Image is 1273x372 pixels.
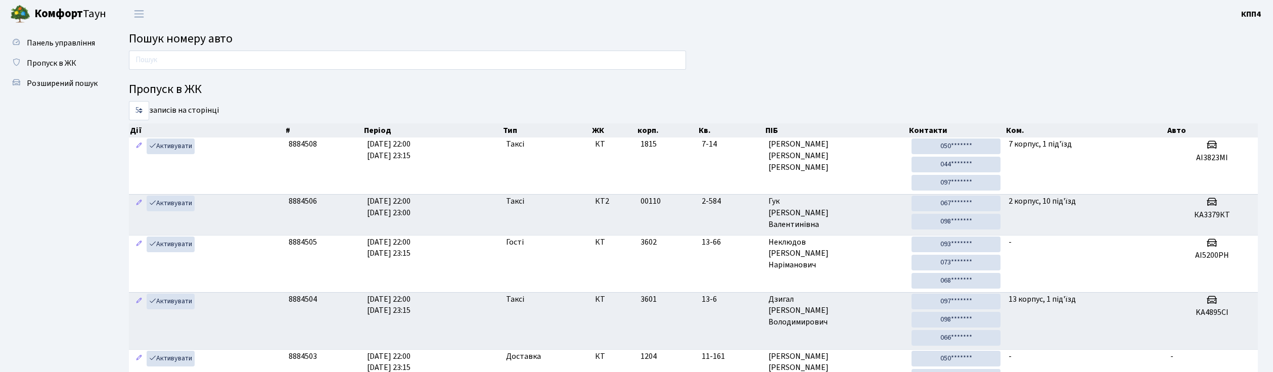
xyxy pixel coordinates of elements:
span: 8884508 [289,138,317,150]
span: Розширений пошук [27,78,98,89]
span: [DATE] 22:00 [DATE] 23:15 [367,294,411,316]
span: Неклюдов [PERSON_NAME] Наріманович [768,237,904,271]
span: 8884503 [289,351,317,362]
th: ЖК [591,123,637,137]
th: Кв. [698,123,764,137]
span: - [1170,351,1173,362]
span: КТ2 [595,196,633,207]
span: [DATE] 22:00 [DATE] 23:00 [367,196,411,218]
span: Доставка [506,351,541,362]
a: Редагувати [133,237,145,252]
span: 8884504 [289,294,317,305]
a: Редагувати [133,351,145,366]
th: # [285,123,363,137]
th: Контакти [908,123,1005,137]
th: Період [363,123,502,137]
th: Авто [1166,123,1258,137]
span: Пошук номеру авто [129,30,233,48]
span: Таун [34,6,106,23]
span: Таксі [506,138,524,150]
span: 13-6 [702,294,760,305]
a: Редагувати [133,294,145,309]
span: Таксі [506,294,524,305]
span: 13-66 [702,237,760,248]
span: Гості [506,237,524,248]
select: записів на сторінці [129,101,149,120]
a: Активувати [147,294,195,309]
a: Розширений пошук [5,73,106,94]
a: Активувати [147,138,195,154]
b: Комфорт [34,6,83,22]
span: 13 корпус, 1 під'їзд [1009,294,1076,305]
span: 7-14 [702,138,760,150]
span: - [1009,237,1012,248]
a: Активувати [147,196,195,211]
span: 00110 [641,196,661,207]
a: Пропуск в ЖК [5,53,106,73]
span: 3602 [641,237,657,248]
th: ПІБ [764,123,908,137]
a: Активувати [147,351,195,366]
h4: Пропуск в ЖК [129,82,1258,97]
span: 2-584 [702,196,760,207]
a: Редагувати [133,196,145,211]
span: 1204 [641,351,657,362]
a: Панель управління [5,33,106,53]
span: Таксі [506,196,524,207]
th: корп. [636,123,698,137]
span: 3601 [641,294,657,305]
b: КПП4 [1241,9,1261,20]
span: 7 корпус, 1 під'їзд [1009,138,1072,150]
th: Ком. [1005,123,1166,137]
span: [DATE] 22:00 [DATE] 23:15 [367,138,411,161]
span: КТ [595,294,633,305]
span: 2 корпус, 10 під'їзд [1009,196,1076,207]
span: [PERSON_NAME] [PERSON_NAME] [PERSON_NAME] [768,138,904,173]
button: Переключити навігацію [126,6,152,22]
img: logo.png [10,4,30,24]
th: Дії [129,123,285,137]
h5: КА3379КТ [1170,210,1254,220]
span: Пропуск в ЖК [27,58,76,69]
h5: АІ5200РН [1170,251,1254,260]
input: Пошук [129,51,686,70]
label: записів на сторінці [129,101,219,120]
span: [DATE] 22:00 [DATE] 23:15 [367,237,411,259]
span: КТ [595,237,633,248]
span: 1815 [641,138,657,150]
a: Редагувати [133,138,145,154]
span: Дзигал [PERSON_NAME] Володимирович [768,294,904,329]
span: 8884506 [289,196,317,207]
span: - [1009,351,1012,362]
span: КТ [595,138,633,150]
span: 11-161 [702,351,760,362]
h5: АІ3823МІ [1170,153,1254,163]
a: Активувати [147,237,195,252]
span: Гук [PERSON_NAME] Валентинівна [768,196,904,230]
span: 8884505 [289,237,317,248]
span: Панель управління [27,37,95,49]
th: Тип [502,123,591,137]
span: КТ [595,351,633,362]
a: КПП4 [1241,8,1261,20]
h5: KA4895CI [1170,308,1254,317]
